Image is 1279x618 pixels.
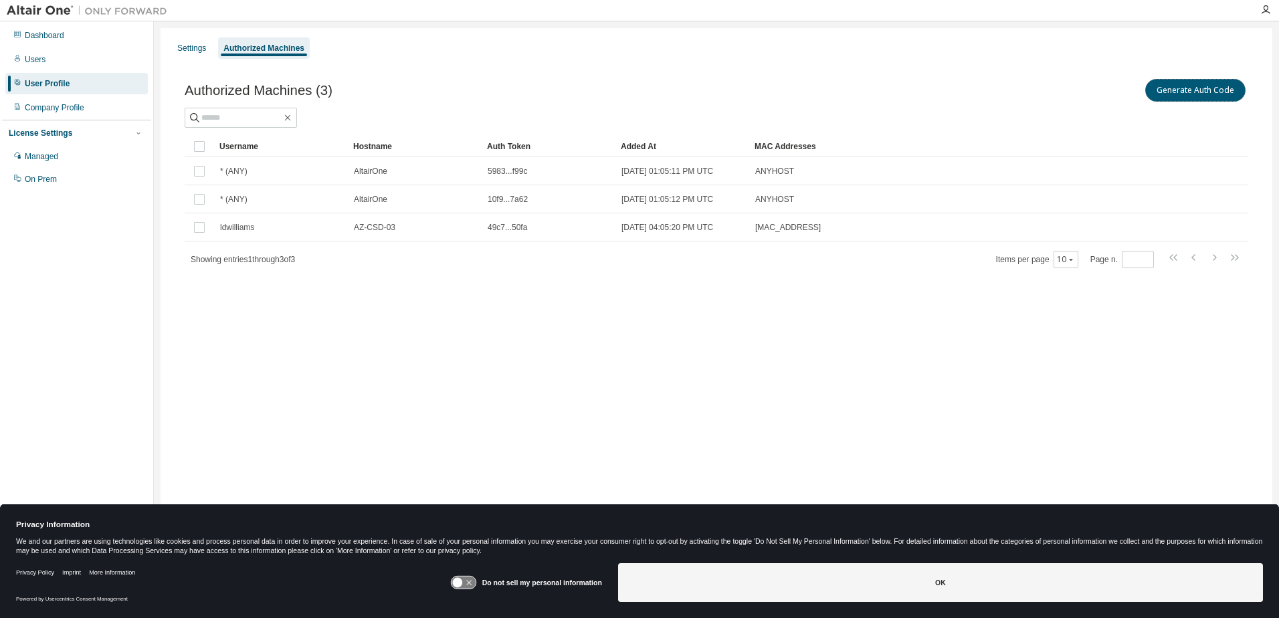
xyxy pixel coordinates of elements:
div: Auth Token [487,136,610,157]
div: Settings [177,43,206,54]
span: [MAC_ADDRESS] [755,222,821,233]
div: Users [25,54,45,65]
span: * (ANY) [220,166,248,177]
span: AZ-CSD-03 [354,222,395,233]
span: ANYHOST [755,194,794,205]
span: [DATE] 04:05:20 PM UTC [621,222,713,233]
div: Dashboard [25,30,64,41]
span: ldwilliams [220,222,254,233]
span: AltairOne [354,194,387,205]
span: Items per page [996,251,1078,268]
div: License Settings [9,128,72,138]
div: Authorized Machines [223,43,304,54]
button: Generate Auth Code [1145,79,1246,102]
span: [DATE] 01:05:12 PM UTC [621,194,713,205]
span: [DATE] 01:05:11 PM UTC [621,166,713,177]
span: 10f9...7a62 [488,194,528,205]
span: * (ANY) [220,194,248,205]
span: Showing entries 1 through 3 of 3 [191,255,295,264]
div: MAC Addresses [755,136,1108,157]
div: Username [219,136,342,157]
span: Authorized Machines (3) [185,83,332,98]
span: 49c7...50fa [488,222,527,233]
div: Added At [621,136,744,157]
span: AltairOne [354,166,387,177]
div: On Prem [25,174,57,185]
div: Company Profile [25,102,84,113]
span: ANYHOST [755,166,794,177]
div: Hostname [353,136,476,157]
img: Altair One [7,4,174,17]
span: Page n. [1090,251,1154,268]
button: 10 [1057,254,1075,265]
div: User Profile [25,78,70,89]
span: 5983...f99c [488,166,527,177]
div: Managed [25,151,58,162]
